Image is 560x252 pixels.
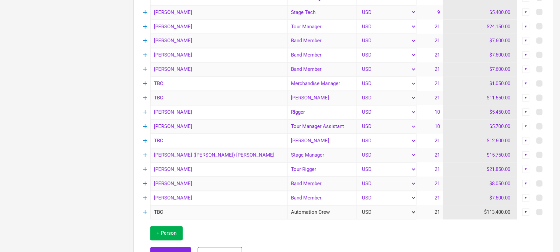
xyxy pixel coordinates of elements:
[287,20,357,34] div: Tour Manager
[150,163,287,177] input: eg: Sheena
[523,152,530,159] div: ▼
[443,63,518,77] td: $7,600.00
[443,134,518,148] td: $12,600.00
[443,48,518,63] td: $7,600.00
[523,209,530,216] div: ▼
[143,151,148,160] a: +
[523,66,530,73] div: ▼
[443,205,518,220] td: $113,400.00
[287,91,357,105] div: Carpenter
[523,9,530,16] div: ▼
[150,34,287,48] input: eg: John
[443,5,518,20] td: $5,400.00
[287,177,357,191] div: Band Member
[417,34,443,48] td: 21
[443,191,518,205] td: $7,600.00
[523,80,530,87] div: ▼
[143,165,148,174] a: +
[287,63,357,77] div: Band Member
[417,163,443,177] td: 21
[523,109,530,116] div: ▼
[143,180,148,188] a: +
[417,48,443,63] td: 21
[417,120,443,134] td: 10
[523,94,530,102] div: ▼
[523,23,530,30] div: ▼
[150,5,287,20] input: eg: Axel
[523,52,530,59] div: ▼
[523,123,530,130] div: ▼
[143,208,148,217] a: +
[417,91,443,105] td: 21
[150,91,287,105] input: eg: PJ
[417,63,443,77] td: 21
[143,194,148,202] a: +
[143,137,148,145] a: +
[443,148,518,163] td: $15,750.00
[143,51,148,60] a: +
[287,120,357,134] div: Tour Manager Assistant
[417,148,443,163] td: 21
[417,105,443,120] td: 10
[417,191,443,205] td: 21
[417,5,443,20] td: 9
[143,108,148,117] a: +
[150,120,287,134] input: eg: Miles
[417,177,443,191] td: 21
[287,205,357,220] div: Automation Crew
[143,65,148,74] a: +
[287,148,357,163] div: Stage Manager
[523,37,530,45] div: ▼
[417,20,443,34] td: 21
[417,205,443,220] td: 21
[150,105,287,120] input: eg: Iggy
[150,148,287,163] input: eg: Ringo
[143,122,148,131] a: +
[150,63,287,77] input: eg: Angus
[417,134,443,148] td: 21
[443,163,518,177] td: $21,850.00
[443,177,518,191] td: $8,050.00
[157,230,176,236] span: + Person
[150,77,287,91] input: eg: Sinead
[143,37,148,45] a: +
[287,77,357,91] div: Merchandise Manager
[523,166,530,173] div: ▼
[287,105,357,120] div: Rigger
[287,5,357,20] div: Stage Tech
[523,180,530,188] div: ▼
[287,163,357,177] div: Tour Rigger
[287,34,357,48] div: Band Member
[443,91,518,105] td: $11,550.00
[287,48,357,63] div: Band Member
[443,105,518,120] td: $5,450.00
[287,134,357,148] div: Carpenter
[417,77,443,91] td: 21
[443,34,518,48] td: $7,600.00
[523,137,530,145] div: ▼
[150,134,287,148] input: eg: George
[443,120,518,134] td: $5,700.00
[443,77,518,91] td: $1,050.00
[150,177,287,191] input: eg: Yoko
[150,20,287,34] input: eg: Ozzy
[150,226,183,241] button: + Person
[143,8,148,17] a: +
[143,79,148,88] a: +
[443,20,518,34] td: $24,150.00
[150,48,287,63] input: eg: Lars
[143,94,148,102] a: +
[143,22,148,31] a: +
[150,205,287,220] input: eg: Lily
[287,191,357,205] div: Band Member
[523,194,530,202] div: ▼
[150,191,287,205] input: eg: Janis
